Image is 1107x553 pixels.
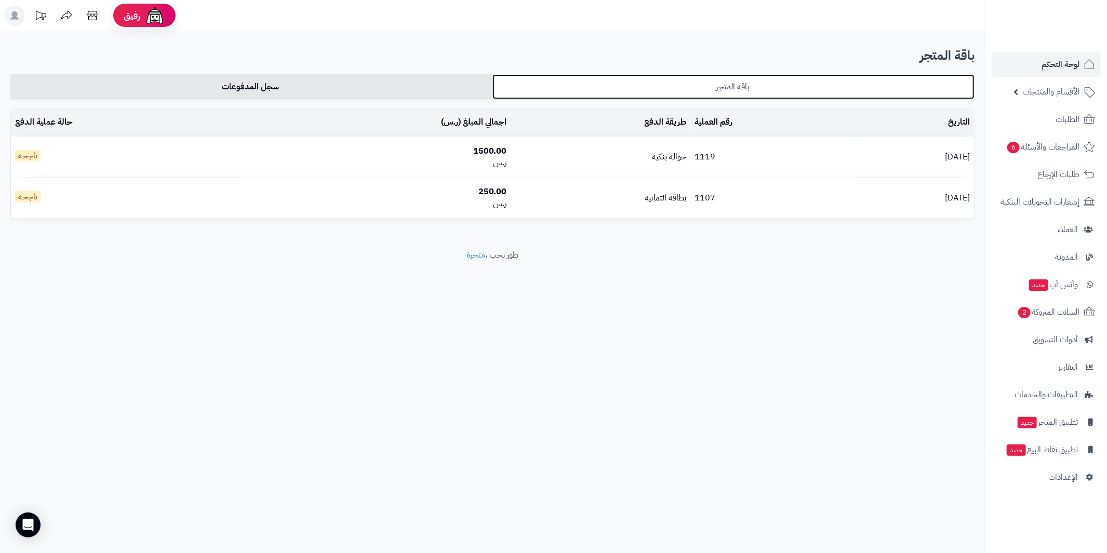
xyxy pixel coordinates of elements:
span: جديد [1029,279,1048,291]
div: Open Intercom Messenger [16,512,41,537]
a: تحديثات المنصة [28,5,54,29]
a: باقة المتجر [492,74,975,99]
h2: باقة المتجر [10,45,975,66]
span: إشعارات التحويلات البنكية [1001,195,1079,209]
td: بطاقة ائتمانية [511,178,691,218]
span: التطبيقات والخدمات [1015,387,1078,402]
a: طلبات الإرجاع [992,162,1101,187]
a: التطبيقات والخدمات [992,382,1101,407]
img: ai-face.png [144,5,165,26]
a: متجرة [466,249,485,261]
a: وآتس آبجديد [992,272,1101,297]
a: التقارير [992,355,1101,380]
a: المراجعات والأسئلة6 [992,134,1101,159]
td: حوالة بنكية [511,137,691,178]
span: رفيق [124,9,140,22]
div: ر.س [250,157,507,169]
td: [DATE] [856,137,974,178]
td: اجمالي المبلغ (ر.س) [246,108,511,137]
a: الإعدادات [992,465,1101,490]
span: الإعدادات [1048,470,1078,484]
td: 1107 [691,178,856,218]
span: المدونة [1055,250,1078,264]
span: لوحة التحكم [1042,57,1079,72]
a: المدونة [992,245,1101,269]
span: التقارير [1058,360,1078,374]
span: المراجعات والأسئلة [1006,140,1079,154]
span: أدوات التسويق [1033,332,1078,347]
a: أدوات التسويق [992,327,1101,352]
td: طريقة الدفع [511,108,691,137]
a: لوحة التحكم [992,52,1101,77]
a: تطبيق نقاط البيعجديد [992,437,1101,462]
span: السلات المتروكة [1017,305,1079,319]
span: الأقسام والمنتجات [1022,85,1079,99]
a: السلات المتروكة2 [992,300,1101,325]
span: طلبات الإرجاع [1037,167,1079,182]
a: تطبيق المتجرجديد [992,410,1101,435]
td: التاريخ [856,108,974,137]
td: 1119 [691,137,856,178]
span: وآتس آب [1028,277,1078,292]
label: ناجحه [15,150,41,161]
label: ناجحه [15,191,41,203]
span: 2 [1018,307,1031,318]
span: تطبيق نقاط البيع [1006,442,1078,457]
span: العملاء [1058,222,1078,237]
a: إشعارات التحويلات البنكية [992,190,1101,214]
span: جديد [1018,417,1037,428]
a: الطلبات [992,107,1101,132]
a: العملاء [992,217,1101,242]
td: [DATE] [856,178,974,218]
td: رقم العملية [691,108,856,137]
span: الطلبات [1056,112,1079,127]
span: جديد [1007,444,1026,456]
div: ر.س [250,198,507,210]
span: تطبيق المتجر [1017,415,1078,429]
span: 6 [1007,142,1020,153]
a: سجل المدفوعات [10,74,492,99]
td: حالة عملية الدفع [11,108,246,137]
div: 1500.00 [250,145,507,157]
img: logo-2.png [1036,28,1097,50]
div: 250.00 [250,186,507,198]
